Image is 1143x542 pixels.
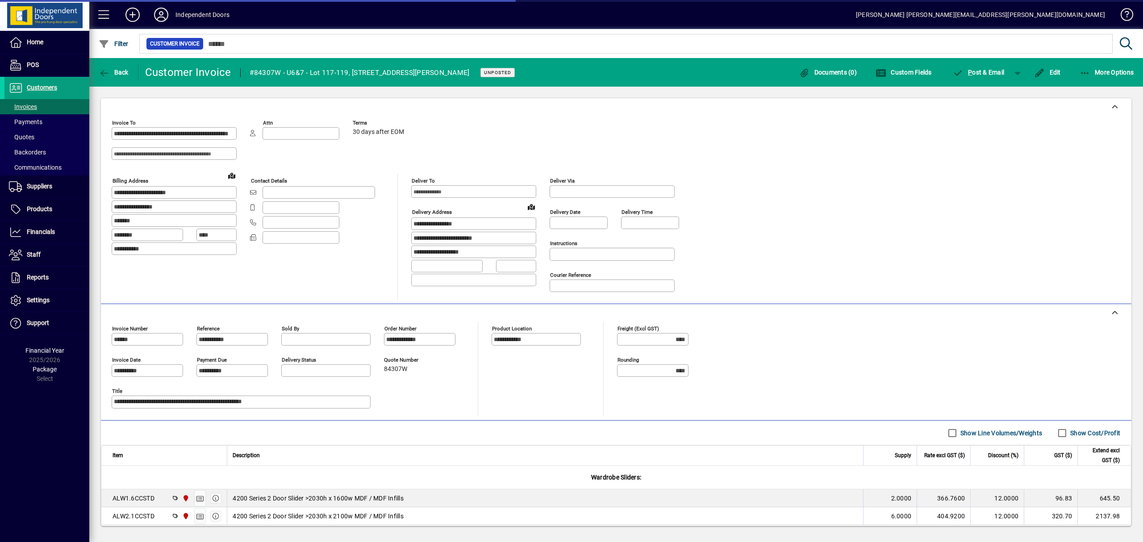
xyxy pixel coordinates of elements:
span: Suppliers [27,183,52,190]
span: 4200 Series 2 Door Slider >2030h x 2100w MDF / MDF Infills [233,512,404,521]
mat-label: Freight (excl GST) [617,325,659,332]
mat-label: Invoice To [112,120,136,126]
button: Documents (0) [797,64,859,80]
span: Payments [9,118,42,125]
td: 12.0000 [970,489,1024,507]
mat-label: Invoice date [112,357,141,363]
mat-label: Courier Reference [550,272,591,278]
span: Staff [27,251,41,258]
span: Backorders [9,149,46,156]
span: Settings [27,296,50,304]
mat-label: Delivery time [622,209,653,215]
span: More Options [1080,69,1134,76]
a: Communications [4,160,89,175]
span: Products [27,205,52,213]
a: POS [4,54,89,76]
mat-label: Order number [384,325,417,332]
span: Back [99,69,129,76]
td: 645.50 [1077,489,1131,507]
span: Invoices [9,103,37,110]
span: Quote number [384,357,438,363]
span: Quotes [9,133,34,141]
span: P [968,69,972,76]
mat-label: Title [112,388,122,394]
span: Supply [895,450,911,460]
span: Extend excl GST ($) [1083,446,1120,465]
mat-label: Delivery status [282,357,316,363]
a: Reports [4,267,89,289]
div: 404.9200 [922,512,965,521]
mat-label: Invoice number [112,325,148,332]
mat-label: Sold by [282,325,299,332]
span: POS [27,61,39,68]
a: Invoices [4,99,89,114]
span: Unposted [484,70,511,75]
span: Documents (0) [799,69,857,76]
span: Terms [353,120,406,126]
mat-label: Instructions [550,240,577,246]
span: Communications [9,164,62,171]
button: Profile [147,7,175,23]
span: Discount (%) [988,450,1018,460]
a: Payments [4,114,89,129]
div: Independent Doors [175,8,229,22]
a: Suppliers [4,175,89,198]
a: Knowledge Base [1114,2,1132,31]
mat-label: Rounding [617,357,639,363]
span: Package [33,366,57,373]
span: Description [233,450,260,460]
label: Show Cost/Profit [1068,429,1120,438]
span: Customer Invoice [150,39,200,48]
span: Filter [99,40,129,47]
button: Post & Email [948,64,1009,80]
button: Custom Fields [873,64,934,80]
span: Edit [1034,69,1061,76]
span: 4200 Series 2 Door Slider >2030h x 1600w MDF / MDF Infills [233,494,404,503]
a: View on map [225,168,239,183]
a: View on map [524,200,538,214]
span: ost & Email [953,69,1005,76]
mat-label: Reference [197,325,220,332]
span: Support [27,319,49,326]
app-page-header-button: Back [89,64,138,80]
span: Financials [27,228,55,235]
button: Filter [96,36,131,52]
span: Rate excl GST ($) [924,450,965,460]
span: Customers [27,84,57,91]
div: ALW2.1CCSTD [113,512,154,521]
span: 30 days after EOM [353,129,404,136]
span: Custom Fields [876,69,932,76]
div: ALW1.6CCSTD [113,494,154,503]
span: Christchurch [180,511,190,521]
span: 84307W [384,366,407,373]
td: 12.0000 [970,507,1024,525]
a: Products [4,198,89,221]
a: Backorders [4,145,89,160]
mat-label: Delivery date [550,209,580,215]
div: #84307W - U6&7 - Lot 117-119, [STREET_ADDRESS][PERSON_NAME] [250,66,470,80]
span: GST ($) [1054,450,1072,460]
div: Wardrobe Sliders: [101,466,1131,489]
span: Home [27,38,43,46]
button: Edit [1032,64,1063,80]
a: Quotes [4,129,89,145]
button: More Options [1077,64,1136,80]
a: Financials [4,221,89,243]
span: Reports [27,274,49,281]
a: Staff [4,244,89,266]
mat-label: Deliver via [550,178,575,184]
a: Home [4,31,89,54]
div: 366.7600 [922,494,965,503]
mat-label: Product location [492,325,532,332]
mat-label: Attn [263,120,273,126]
span: Financial Year [25,347,64,354]
button: Back [96,64,131,80]
a: Settings [4,289,89,312]
button: Add [118,7,147,23]
td: 96.83 [1024,489,1077,507]
span: 6.0000 [891,512,912,521]
td: 2137.98 [1077,507,1131,525]
div: [PERSON_NAME] [PERSON_NAME][EMAIL_ADDRESS][PERSON_NAME][DOMAIN_NAME] [856,8,1105,22]
div: Customer Invoice [145,65,231,79]
a: Support [4,312,89,334]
